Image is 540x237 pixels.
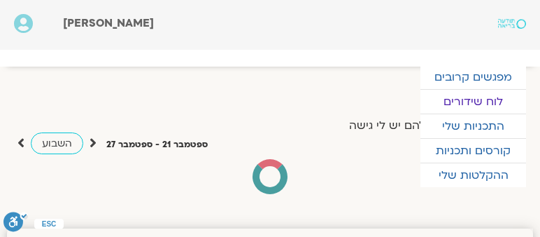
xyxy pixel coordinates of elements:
[42,137,72,150] span: השבוע
[420,90,526,114] a: לוח שידורים
[420,65,526,89] a: מפגשים קרובים
[420,114,526,138] a: התכניות שלי
[31,133,83,154] a: השבוע
[420,163,526,187] a: ההקלטות שלי
[349,119,510,132] label: הצג רק הרצאות להם יש לי גישה
[63,15,154,31] span: [PERSON_NAME]
[420,139,526,163] a: קורסים ותכניות
[106,137,208,152] p: ספטמבר 21 - ספטמבר 27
